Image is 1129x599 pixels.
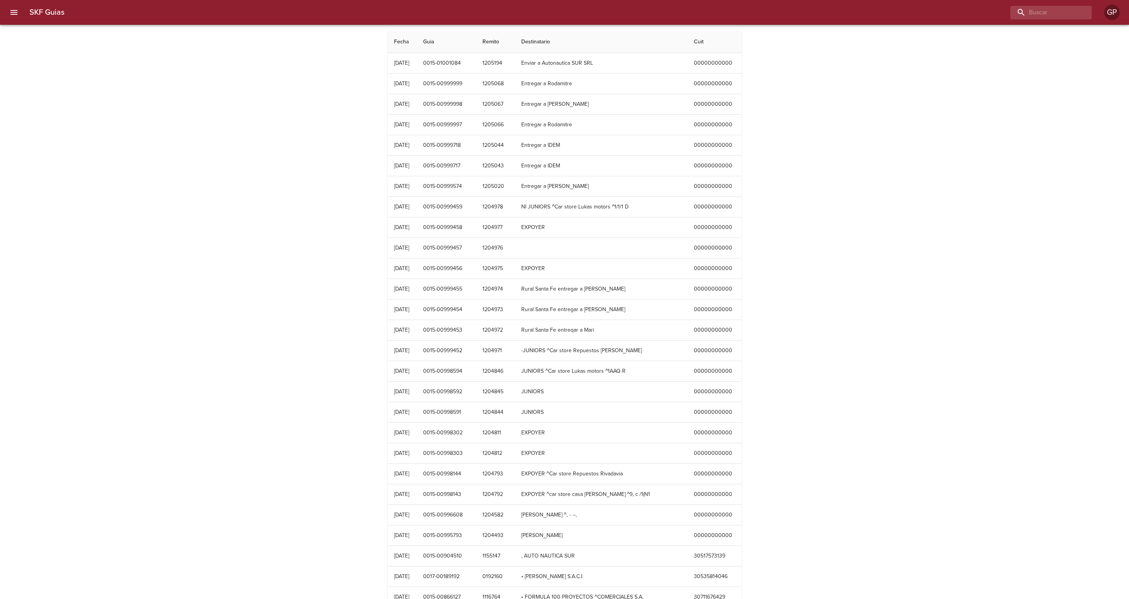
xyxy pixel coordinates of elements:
td: [DATE] [388,525,417,546]
td: 1204976 [476,238,515,258]
td: 0015-00998302 [417,423,476,443]
td: 1155147 [476,546,515,566]
td: 00000000000 [688,341,742,361]
td: [DATE] [388,115,417,135]
td: 0015-00998591 [417,402,476,422]
td: 00000000000 [688,217,742,238]
td: [PERSON_NAME] ^, - --, [515,505,687,525]
td: [DATE] [388,546,417,566]
div: Abrir información de usuario [1104,5,1120,20]
td: 00000000000 [688,156,742,176]
td: 1205194 [476,53,515,73]
td: 30535814046 [688,566,742,587]
td: 0015-00999454 [417,299,476,320]
td: [DATE] [388,94,417,114]
td: JUNIORS [515,402,687,422]
td: 0015-00999574 [417,176,476,196]
td: 0015-00999999 [417,74,476,94]
td: Rural Santa Fe entreqar a Mari [515,320,687,340]
td: 00000000000 [688,443,742,463]
td: Entregar a [PERSON_NAME] [515,176,687,196]
td: 0015-00999459 [417,197,476,217]
td: 00000000000 [688,176,742,196]
td: 0015-00998143 [417,484,476,504]
td: , AUTO NAUTICA SUR [515,546,687,566]
td: 0015-00999457 [417,238,476,258]
td: Entregar a Rodamitre [515,74,687,94]
td: 00000000000 [688,53,742,73]
td: 1205068 [476,74,515,94]
td: [DATE] [388,443,417,463]
td: [DATE] [388,156,417,176]
td: [DATE] [388,74,417,94]
td: 0015-00999997 [417,115,476,135]
td: [DATE] [388,197,417,217]
td: EXPOYER [515,443,687,463]
td: 0015-00998303 [417,443,476,463]
td: EXPOYER [515,423,687,443]
td: 0015-00995793 [417,525,476,546]
td: [DATE] [388,258,417,279]
td: [DATE] [388,382,417,402]
input: buscar [1010,6,1079,19]
td: [DATE] [388,299,417,320]
td: 00000000000 [688,94,742,114]
td: [DATE] [388,484,417,504]
td: JUNIORS ^Car store Lukas motors ^1AAQ R [515,361,687,381]
th: Cuit [688,31,742,53]
td: [DATE] [388,464,417,484]
td: 1204846 [476,361,515,381]
td: Entregar a IDEM [515,156,687,176]
td: 1204972 [476,320,515,340]
td: 1204973 [476,299,515,320]
td: Enviar a Autonautica SUR SRL [515,53,687,73]
td: 30517573139 [688,546,742,566]
td: 0015-00999456 [417,258,476,279]
td: • [PERSON_NAME] S.A.C.I. [515,566,687,587]
td: 1205044 [476,135,515,155]
td: [DATE] [388,566,417,587]
td: 0015-00999453 [417,320,476,340]
button: menu [5,3,23,22]
td: 1204582 [476,505,515,525]
td: 00000000000 [688,464,742,484]
td: 00000000000 [688,279,742,299]
td: EXPOYER ^Car store Repuestos Rivadavia [515,464,687,484]
td: 0015-00999998 [417,94,476,114]
td: [DATE] [388,53,417,73]
td: [DATE] [388,135,417,155]
td: 0015-00996608 [417,505,476,525]
td: 0015-00998144 [417,464,476,484]
td: 00000000000 [688,115,742,135]
td: 1204844 [476,402,515,422]
td: 00000000000 [688,74,742,94]
td: 1205067 [476,94,515,114]
td: [DATE] [388,505,417,525]
td: 00000000000 [688,258,742,279]
td: 00000000000 [688,135,742,155]
td: 1204971 [476,341,515,361]
td: 00000000000 [688,423,742,443]
td: 0015-00999718 [417,135,476,155]
td: 1204974 [476,279,515,299]
td: [DATE] [388,279,417,299]
td: 0015-00998594 [417,361,476,381]
td: -JUNIORS ^Car store Repuestos [PERSON_NAME] [515,341,687,361]
td: 00000000000 [688,402,742,422]
td: 0015-00999455 [417,279,476,299]
td: 0192160 [476,566,515,587]
td: JUNIORS [515,382,687,402]
td: 0015-00999458 [417,217,476,238]
td: EXPOYER [515,258,687,279]
td: 0015-01001084 [417,53,476,73]
td: 1204793 [476,464,515,484]
td: 00000000000 [688,361,742,381]
td: 00000000000 [688,505,742,525]
td: 1204845 [476,382,515,402]
td: 1205020 [476,176,515,196]
td: Rural Santa Fe entregar a [PERSON_NAME] [515,279,687,299]
td: 1204811 [476,423,515,443]
td: NI JUNIORS ^Car store Lukas motors ^1/1/1 D [515,197,687,217]
td: [DATE] [388,238,417,258]
td: 0015-00999452 [417,341,476,361]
